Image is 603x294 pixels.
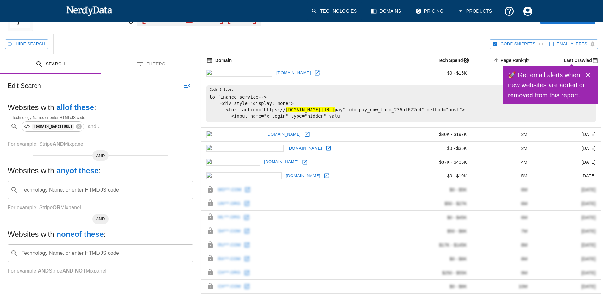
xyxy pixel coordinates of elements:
[5,39,48,49] button: Hide Search
[286,107,334,112] hl: [DOMAIN_NAME][URL]
[8,81,41,91] h6: Edit Search
[454,2,497,21] button: Products
[300,157,310,167] a: Open nyc-djs.com in new window
[408,169,472,183] td: $0 - $10K
[430,57,472,64] span: The estimated minimum and maximum annual tech spend each webpage has, based on the free, freemium...
[556,57,601,64] span: Most recent date this website was successfully crawled
[206,131,262,138] img: fairwinds.org icon
[324,144,333,153] a: Open hamiltonmarine.com in new window
[307,2,362,21] a: Technologies
[62,268,86,273] b: AND NOT
[532,169,601,183] td: [DATE]
[286,144,324,153] a: [DOMAIN_NAME]
[532,141,601,155] td: [DATE]
[22,121,84,132] div: [DOMAIN_NAME][URL]
[206,172,282,179] img: hawaiidiscount.com icon
[571,249,595,273] iframe: Drift Widget Chat Controller
[284,171,322,181] a: [DOMAIN_NAME]
[532,155,601,169] td: [DATE]
[546,39,598,49] button: Get email alerts with newly found website results. Click to enable.
[408,66,472,80] td: $0 - $15K
[32,124,74,129] code: [DOMAIN_NAME][URL]
[408,141,472,155] td: $0 - $35K
[472,66,533,80] td: 1M
[518,2,537,21] button: Account Settings
[56,230,104,238] b: none of these
[38,268,49,273] b: AND
[265,130,302,139] a: [DOMAIN_NAME]
[408,155,472,169] td: $37K - $435K
[48,12,261,24] h1: 95 Websites using
[492,57,532,64] span: A page popularity ranking based on a domain's backlinks. Smaller numbers signal more popular doma...
[8,102,193,113] h5: Websites with :
[8,267,193,275] p: For example: Stripe Mixpanel
[500,2,518,21] button: Support and Documentation
[557,40,587,48] span: Get email alerts with newly found website results. Click to enable.
[472,141,533,155] td: 2M
[367,2,406,21] a: Domains
[8,204,193,211] p: For example: Stripe Mixpanel
[472,169,533,183] td: 5M
[8,166,193,176] h5: Websites with :
[508,70,585,100] h6: 🚀 Get email alerts when new websites are added or removed from this report.
[101,54,201,74] button: Filters
[581,69,594,81] button: Close
[206,145,284,152] img: hamiltonmarine.com icon
[12,115,85,120] label: Technology Name, or enter HTML/JS code
[8,140,193,148] p: For example: Stripe Mixpanel
[92,216,109,222] span: AND
[490,39,546,49] button: Hide Code Snippets
[322,171,331,181] a: Open hawaiidiscount.com in new window
[56,103,94,112] b: all of these
[53,205,60,210] b: OR
[411,2,449,21] a: Pricing
[532,127,601,141] td: [DATE]
[206,70,272,77] img: sechistorical.org icon
[275,68,312,78] a: [DOMAIN_NAME]
[262,157,300,167] a: [DOMAIN_NAME]
[472,127,533,141] td: 2M
[500,40,535,48] span: Hide Code Snippets
[472,155,533,169] td: 4M
[408,127,472,141] td: $40K - $197K
[206,159,260,166] img: nyc-djs.com icon
[312,68,322,78] a: Open sechistorical.org in new window
[53,141,64,147] b: AND
[56,166,98,175] b: any of these
[206,57,232,64] span: The registered domain name (i.e. "nerdydata.com").
[66,4,113,17] img: NerdyData.com
[8,229,193,239] h5: Websites with :
[92,153,109,159] span: AND
[302,130,312,139] a: Open fairwinds.org in new window
[206,85,596,122] pre: to finance service--> <div style="display: none"> <form action="https:// pay" id="pay_now_form_23...
[85,123,103,130] p: and ...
